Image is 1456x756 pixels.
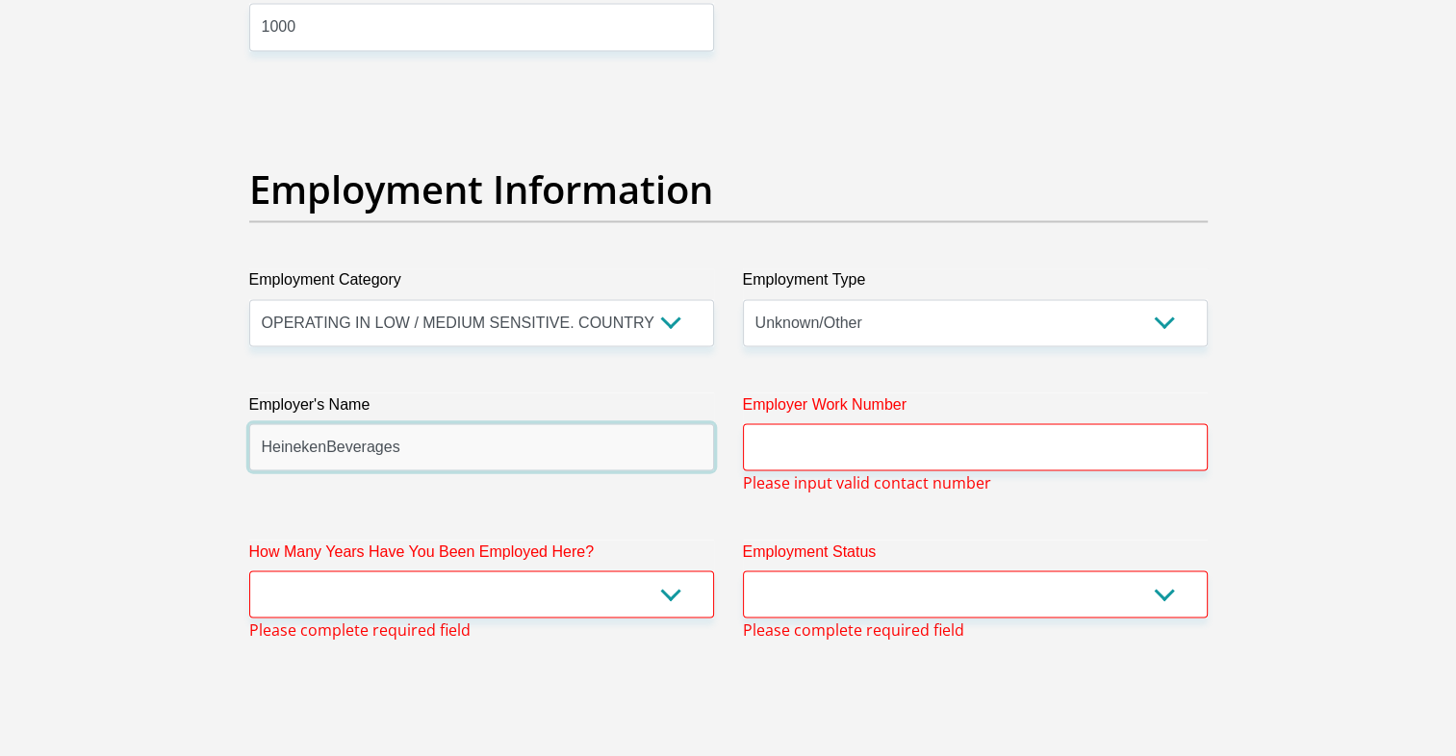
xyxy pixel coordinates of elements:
[743,617,964,641] span: Please complete required field
[249,268,714,299] label: Employment Category
[249,3,714,50] input: Expenses - Child Maintenance
[249,392,714,423] label: Employer's Name
[249,617,471,641] span: Please complete required field
[743,470,991,493] span: Please input valid contact number
[743,268,1208,299] label: Employment Type
[743,392,1208,423] label: Employer Work Number
[743,540,1208,570] label: Employment Status
[249,540,714,570] label: How Many Years Have You Been Employed Here?
[249,166,1208,213] h2: Employment Information
[249,423,714,470] input: Employer's Name
[743,423,1208,470] input: Employer Work Number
